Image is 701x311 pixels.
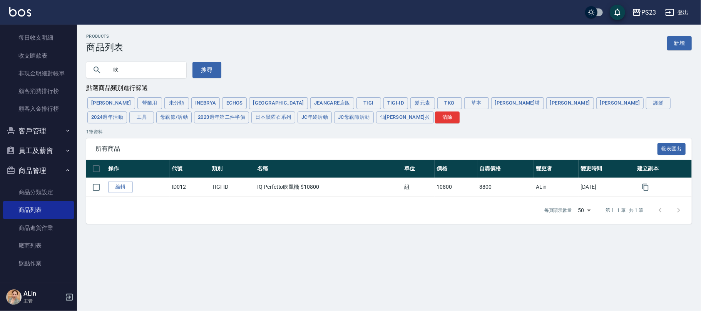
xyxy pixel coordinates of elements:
a: 廠商列表 [3,237,74,254]
button: TKO [437,97,462,109]
a: 商品列表 [3,201,74,219]
button: [GEOGRAPHIC_DATA] [249,97,308,109]
th: 類別 [210,160,256,178]
a: 商品進貨作業 [3,219,74,237]
button: save [610,5,625,20]
td: ID012 [170,178,210,196]
img: Person [6,289,22,305]
a: 顧客入金排行榜 [3,100,74,118]
th: 名稱 [255,160,402,178]
h2: Products [86,34,123,39]
input: 搜尋關鍵字 [108,60,180,80]
a: 每日收支明細 [3,29,74,47]
h5: ALin [23,290,63,298]
button: Echos [222,97,247,109]
td: IQ Perfetto吹風機-$10800 [255,178,402,196]
button: [PERSON_NAME] [546,97,594,109]
button: 2024過年活動 [87,111,127,123]
a: 非現金明細對帳單 [3,65,74,82]
h3: 商品列表 [86,42,123,53]
p: 每頁顯示數量 [544,207,572,214]
a: 顧客消費排行榜 [3,82,74,100]
button: 未分類 [164,97,189,109]
th: 建立副本 [635,160,692,178]
th: 自購價格 [477,160,534,178]
button: 工具 [129,111,154,123]
button: [PERSON_NAME]塔 [491,97,544,109]
button: 清除 [435,111,460,123]
div: PS23 [641,8,656,17]
button: 日本黑曜石系列 [251,111,295,123]
button: JC年終活動 [298,111,332,123]
a: 報表匯出 [658,145,686,152]
th: 變更時間 [579,160,635,178]
button: Inebrya [191,97,220,109]
p: 主管 [23,298,63,304]
button: 登出 [662,5,692,20]
button: PS23 [629,5,659,20]
button: TIGI [356,97,381,109]
button: 商品管理 [3,161,74,181]
td: TIGI-ID [210,178,256,196]
button: 客戶管理 [3,121,74,141]
button: 2023過年第二件半價 [194,111,249,123]
div: 50 [575,200,594,221]
button: JeanCare店販 [310,97,354,109]
button: 髮元素 [410,97,435,109]
button: TIGI-ID [383,97,408,109]
button: 草本 [464,97,489,109]
p: 第 1–1 筆 共 1 筆 [606,207,643,214]
th: 變更者 [534,160,579,178]
a: 盤點作業 [3,254,74,272]
button: 營業用 [137,97,162,109]
th: 單位 [402,160,435,178]
button: 仙[PERSON_NAME]拉 [376,111,434,123]
button: 護髮 [646,97,671,109]
button: 搜尋 [192,62,221,78]
a: 編輯 [108,181,133,193]
p: 1 筆資料 [86,128,692,135]
th: 操作 [106,160,170,178]
td: [DATE] [579,178,635,196]
a: 新增 [667,36,692,50]
td: 8800 [477,178,534,196]
button: 報表匯出 [658,143,686,155]
button: 員工及薪資 [3,141,74,161]
img: Logo [9,7,31,17]
td: 組 [402,178,435,196]
th: 代號 [170,160,210,178]
a: 商品分類設定 [3,183,74,201]
button: JC母親節活動 [334,111,374,123]
span: 所有商品 [95,145,658,153]
button: [PERSON_NAME] [596,97,644,109]
a: 收支匯款表 [3,47,74,65]
td: 10800 [435,178,477,196]
button: [PERSON_NAME] [87,97,135,109]
th: 價格 [435,160,477,178]
button: 母親節/活動 [156,111,192,123]
div: 點選商品類別進行篩選 [86,84,692,92]
td: ALin [534,178,579,196]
